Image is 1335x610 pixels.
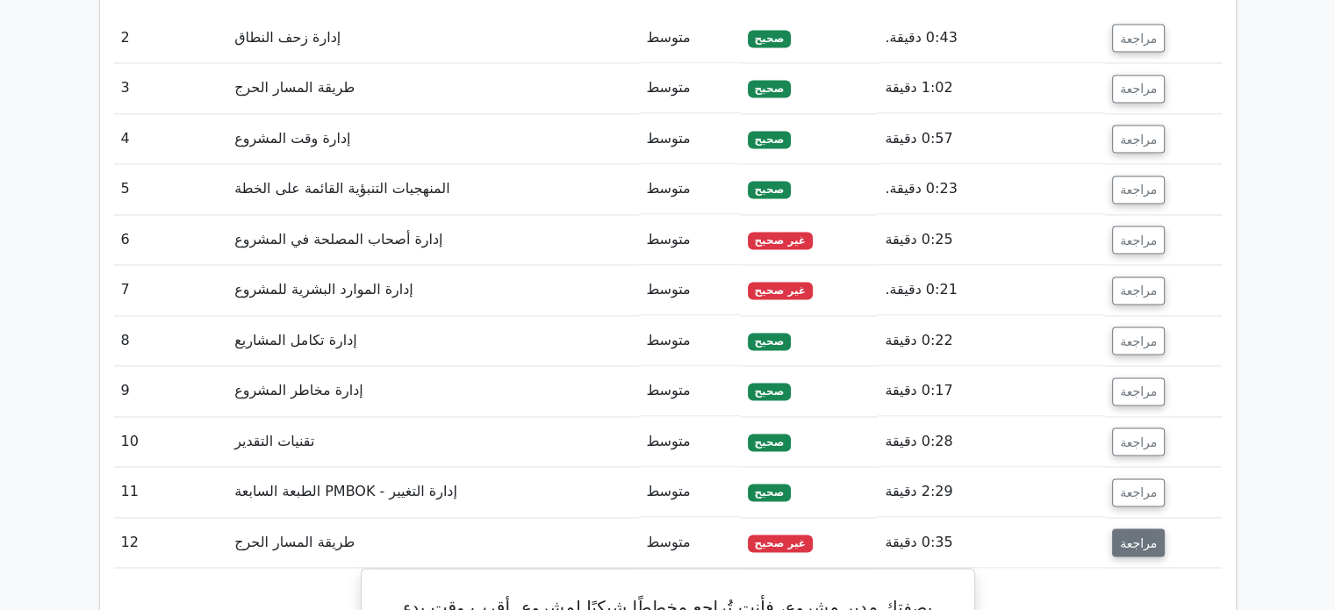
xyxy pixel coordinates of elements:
font: 2:29 دقيقة [885,483,952,499]
font: 0:21 دقيقة. [885,281,957,298]
font: إدارة التغيير - PMBOK الطبعة السابعة [234,483,457,499]
font: متوسط [646,130,690,147]
font: صحيح [754,436,784,449]
font: صحيح [754,335,784,348]
font: 8 [121,332,130,348]
font: مراجعة [1120,434,1157,449]
font: متوسط [646,180,690,197]
font: إدارة وقت المشروع [234,130,350,147]
font: إدارة زحف النطاق [234,29,341,46]
font: صحيح [754,183,784,196]
font: 0:35 دقيقة [885,534,952,550]
font: مراجعة [1120,183,1157,197]
font: 0:43 دقيقة. [885,29,957,46]
font: 0:57 دقيقة [885,130,952,147]
font: مراجعة [1120,535,1157,549]
font: متوسط [646,483,690,499]
font: إدارة الموارد البشرية للمشروع [234,281,413,298]
font: متوسط [646,79,690,96]
button: مراجعة [1112,75,1165,103]
font: متوسط [646,332,690,348]
font: مراجعة [1120,283,1157,298]
font: غير صحيح [754,234,806,247]
font: طريقة المسار الحرج [234,79,355,96]
font: 0:23 دقيقة. [885,180,957,197]
font: إدارة أصحاب المصلحة في المشروع [234,231,442,248]
font: المنهجيات التنبؤية القائمة على الخطة [234,180,449,197]
font: متوسط [646,382,690,398]
font: 5 [121,180,130,197]
font: مراجعة [1120,485,1157,499]
button: مراجعة [1112,125,1165,153]
font: 6 [121,231,130,248]
font: متوسط [646,281,690,298]
font: إدارة مخاطر المشروع [234,382,363,398]
font: 9 [121,382,130,398]
font: مراجعة [1120,233,1157,247]
font: 7 [121,281,130,298]
font: 0:22 دقيقة [885,332,952,348]
font: صحيح [754,32,784,45]
button: مراجعة [1112,327,1165,355]
font: متوسط [646,433,690,449]
font: مراجعة [1120,82,1157,96]
font: 11 [121,483,139,499]
font: 0:25 دقيقة [885,231,952,248]
font: 3 [121,79,130,96]
button: مراجعة [1112,478,1165,506]
font: 0:28 دقيقة [885,433,952,449]
font: متوسط [646,29,690,46]
button: مراجعة [1112,427,1165,456]
font: تقنيات التقدير [234,433,314,449]
font: غير صحيح [754,284,806,297]
button: مراجعة [1112,226,1165,254]
font: طريقة المسار الحرج [234,534,355,550]
font: صحيح [754,486,784,499]
font: مراجعة [1120,132,1157,146]
font: إدارة تكامل المشاريع [234,332,357,348]
button: مراجعة [1112,176,1165,204]
font: مراجعة [1120,334,1157,348]
font: صحيح [754,385,784,398]
font: 2 [121,29,130,46]
font: صحيح [754,133,784,146]
font: متوسط [646,231,690,248]
font: 12 [121,534,139,550]
font: 1:02 دقيقة [885,79,952,96]
font: 4 [121,130,130,147]
font: صحيح [754,83,784,95]
font: مراجعة [1120,384,1157,398]
font: غير صحيح [754,537,806,549]
font: 0:17 دقيقة [885,382,952,398]
font: متوسط [646,534,690,550]
button: مراجعة [1112,528,1165,556]
button: مراجعة [1112,24,1165,52]
button: مراجعة [1112,377,1165,405]
font: 10 [121,433,139,449]
button: مراجعة [1112,276,1165,305]
font: مراجعة [1120,31,1157,45]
